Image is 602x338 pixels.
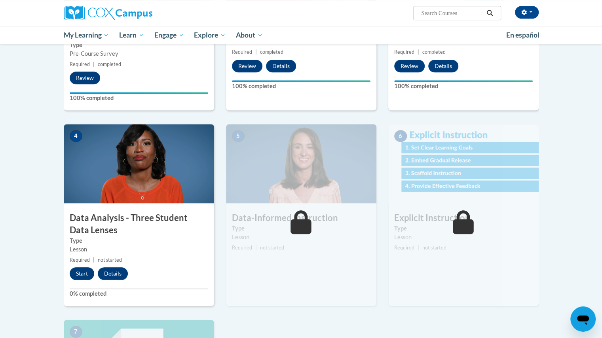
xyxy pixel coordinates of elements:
[52,26,551,44] div: Main menu
[98,267,128,280] button: Details
[64,6,214,20] a: Cox Campus
[394,130,407,142] span: 6
[394,60,425,72] button: Review
[63,30,109,40] span: My Learning
[226,212,376,224] h3: Data-Informed Instruction
[422,245,446,251] span: not started
[93,61,95,67] span: |
[119,30,144,40] span: Learn
[70,41,208,49] label: Type
[394,49,414,55] span: Required
[266,60,296,72] button: Details
[232,49,252,55] span: Required
[232,60,262,72] button: Review
[64,124,214,203] img: Course Image
[394,80,533,82] div: Your progress
[70,49,208,58] div: Pre-Course Survey
[70,267,94,280] button: Start
[93,257,95,263] span: |
[260,49,283,55] span: completed
[388,212,539,224] h3: Explicit Instruction
[98,257,122,263] span: not started
[232,224,370,233] label: Type
[418,49,419,55] span: |
[70,72,100,84] button: Review
[70,61,90,67] span: Required
[570,306,596,332] iframe: Button to launch messaging window
[114,26,149,44] a: Learn
[70,289,208,298] label: 0% completed
[418,245,419,251] span: |
[515,6,539,19] button: Account Settings
[255,245,257,251] span: |
[501,27,545,43] a: En español
[70,245,208,254] div: Lesson
[232,130,245,142] span: 5
[422,49,446,55] span: completed
[388,124,539,203] img: Course Image
[194,30,226,40] span: Explore
[236,30,263,40] span: About
[428,60,458,72] button: Details
[70,92,208,94] div: Your progress
[232,233,370,242] div: Lesson
[420,8,484,18] input: Search Courses
[98,61,121,67] span: completed
[394,233,533,242] div: Lesson
[231,26,268,44] a: About
[70,236,208,245] label: Type
[394,82,533,91] label: 100% completed
[59,26,114,44] a: My Learning
[232,80,370,82] div: Your progress
[232,245,252,251] span: Required
[189,26,231,44] a: Explore
[70,130,82,142] span: 4
[154,30,184,40] span: Engage
[394,224,533,233] label: Type
[70,94,208,102] label: 100% completed
[506,31,539,39] span: En español
[70,257,90,263] span: Required
[484,8,496,18] button: Search
[394,245,414,251] span: Required
[149,26,189,44] a: Engage
[260,245,284,251] span: not started
[255,49,257,55] span: |
[64,6,152,20] img: Cox Campus
[226,124,376,203] img: Course Image
[64,212,214,236] h3: Data Analysis - Three Student Data Lenses
[232,82,370,91] label: 100% completed
[70,326,82,338] span: 7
